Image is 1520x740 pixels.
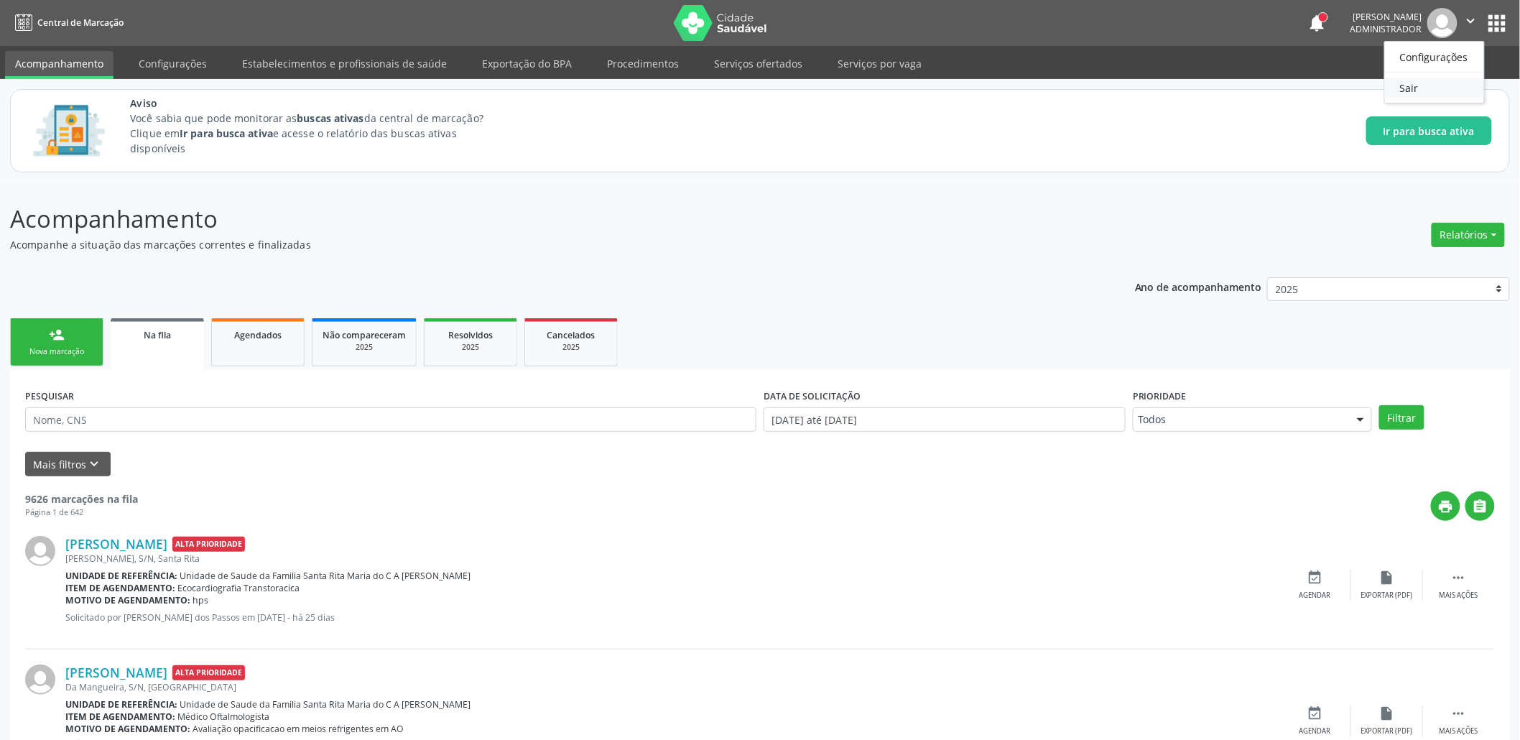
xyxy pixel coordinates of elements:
span: Cancelados [547,329,596,341]
a: Configurações [1385,47,1484,67]
div: Exportar (PDF) [1361,726,1413,736]
img: Imagem de CalloutCard [28,98,110,163]
b: Motivo de agendamento: [65,594,190,606]
b: Item de agendamento: [65,582,175,594]
b: Item de agendamento: [65,711,175,723]
div: Nova marcação [21,346,93,357]
a: Serviços ofertados [704,51,812,76]
i:  [1451,706,1467,721]
b: Unidade de referência: [65,570,177,582]
div: person_add [49,327,65,343]
div: Mais ações [1440,591,1478,601]
span: Na fila [144,329,171,341]
span: Unidade de Saude da Familia Santa Rita Maria do C A [PERSON_NAME] [180,698,471,711]
input: Selecione um intervalo [764,407,1126,432]
div: Agendar [1299,726,1331,736]
span: Central de Marcação [37,17,124,29]
span: Agendados [234,329,282,341]
span: Todos [1138,412,1343,427]
i: keyboard_arrow_down [87,456,103,472]
div: 2025 [323,342,406,353]
img: img [25,665,55,695]
p: Ano de acompanhamento [1135,277,1262,295]
span: Médico Oftalmologista [178,711,270,723]
div: 2025 [435,342,506,353]
a: Serviços por vaga [828,51,932,76]
span: Unidade de Saude da Familia Santa Rita Maria do C A [PERSON_NAME] [180,570,471,582]
div: [PERSON_NAME] [1350,11,1422,23]
img: img [1427,8,1458,38]
button: print [1431,491,1460,521]
span: Não compareceram [323,329,406,341]
a: Estabelecimentos e profissionais de saúde [232,51,457,76]
button: Ir para busca ativa [1366,116,1492,145]
div: 2025 [535,342,607,353]
span: Avaliação opacificacao em meios refrigentes em AO [193,723,404,735]
a: Exportação do BPA [472,51,582,76]
i:  [1473,499,1488,514]
label: PESQUISAR [25,385,74,407]
i: event_available [1307,570,1323,586]
a: Sair [1385,78,1484,98]
strong: buscas ativas [297,111,363,125]
div: Mais ações [1440,726,1478,736]
i:  [1463,13,1479,29]
button:  [1458,8,1485,38]
img: img [25,536,55,566]
a: Acompanhamento [5,51,113,79]
div: Agendar [1299,591,1331,601]
label: DATA DE SOLICITAÇÃO [764,385,861,407]
span: Alta Prioridade [172,665,245,680]
b: Motivo de agendamento: [65,723,190,735]
button: Relatórios [1432,223,1505,247]
div: Da Mangueira, S/N, [GEOGRAPHIC_DATA] [65,681,1279,693]
p: Você sabia que pode monitorar as da central de marcação? Clique em e acesse o relatório das busca... [130,111,510,156]
p: Acompanhe a situação das marcações correntes e finalizadas [10,237,1060,252]
span: hps [193,594,209,606]
p: Acompanhamento [10,201,1060,237]
strong: Ir para busca ativa [180,126,273,140]
p: Solicitado por [PERSON_NAME] dos Passos em [DATE] - há 25 dias [65,611,1279,624]
span: Alta Prioridade [172,537,245,552]
i:  [1451,570,1467,586]
span: Aviso [130,96,510,111]
i: print [1438,499,1454,514]
button: Mais filtroskeyboard_arrow_down [25,452,111,477]
span: Ecocardiografia Transtoracica [178,582,300,594]
ul:  [1384,41,1485,103]
div: [PERSON_NAME], S/N, Santa Rita [65,552,1279,565]
label: Prioridade [1133,385,1187,407]
i: event_available [1307,706,1323,721]
button:  [1465,491,1495,521]
a: [PERSON_NAME] [65,665,167,680]
i: insert_drive_file [1379,706,1395,721]
button: notifications [1307,13,1327,33]
button: Filtrar [1379,405,1424,430]
span: Resolvidos [448,329,493,341]
div: Exportar (PDF) [1361,591,1413,601]
span: Administrador [1350,23,1422,35]
button: apps [1485,11,1510,36]
a: [PERSON_NAME] [65,536,167,552]
strong: 9626 marcações na fila [25,492,138,506]
a: Central de Marcação [10,11,124,34]
input: Nome, CNS [25,407,756,432]
div: Página 1 de 642 [25,507,138,519]
span: Ir para busca ativa [1384,124,1475,139]
i: insert_drive_file [1379,570,1395,586]
a: Configurações [129,51,217,76]
b: Unidade de referência: [65,698,177,711]
a: Procedimentos [597,51,689,76]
